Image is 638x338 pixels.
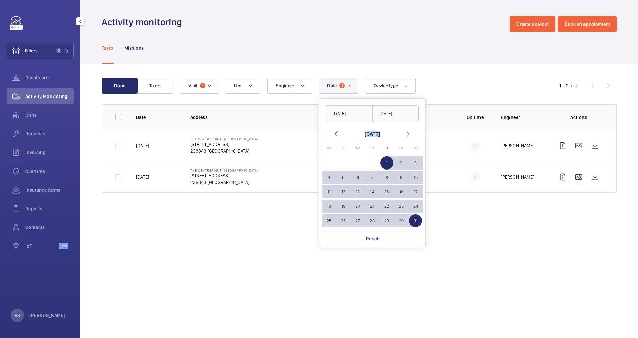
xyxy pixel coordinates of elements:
[380,214,394,228] button: August 29, 2025
[460,114,490,121] p: On time
[365,78,416,94] button: Device type
[501,174,534,180] p: [PERSON_NAME]
[366,200,379,213] span: 21
[510,16,555,32] button: Create a callout
[29,312,66,319] p: [PERSON_NAME]
[25,93,74,100] span: Activity Monitoring
[25,243,59,249] span: IoT
[380,170,394,185] button: August 8, 2025
[190,137,260,141] p: The Centrepoint ([GEOGRAPHIC_DATA])
[234,83,243,88] span: Unit
[395,171,408,184] span: 9
[366,214,379,227] span: 28
[370,146,374,150] span: Th
[190,179,260,186] p: 238843 [GEOGRAPHIC_DATA]
[190,141,260,148] p: [STREET_ADDRESS]
[124,45,144,51] p: Missions
[337,185,350,198] span: 12
[394,185,408,199] button: August 16, 2025
[365,214,380,228] button: August 28, 2025
[322,214,336,228] button: August 25, 2025
[408,199,423,213] button: August 24, 2025
[394,156,408,170] button: August 2, 2025
[339,83,345,88] span: 1
[59,243,68,249] span: Beta
[409,156,422,170] span: 3
[25,112,74,118] span: Units
[395,214,408,227] span: 30
[336,170,350,185] button: August 5, 2025
[336,199,350,213] button: August 19, 2025
[319,78,358,94] button: Date1
[409,171,422,184] span: 10
[555,114,603,121] p: Actions
[351,170,365,185] button: August 6, 2025
[351,185,365,199] button: August 13, 2025
[351,199,365,213] button: August 20, 2025
[25,187,74,193] span: Insurance items
[25,149,74,156] span: Invoicing
[322,214,335,227] span: 25
[102,78,138,94] button: Done
[394,199,408,213] button: August 23, 2025
[337,200,350,213] span: 19
[372,105,419,122] input: DD/MM/YYYY
[351,185,364,198] span: 13
[385,146,388,150] span: Fr
[336,185,350,199] button: August 12, 2025
[399,146,403,150] span: Sa
[7,43,74,59] button: Filters2
[409,185,422,198] span: 17
[409,214,422,227] span: 31
[102,16,186,28] h1: Activity monitoring
[380,214,393,227] span: 29
[408,185,423,199] button: August 17, 2025
[395,200,408,213] span: 23
[414,146,418,150] span: Su
[326,105,373,122] input: DD/MM/YYYY
[25,224,74,231] span: Contacts
[25,74,74,81] span: Dashboard
[558,16,617,32] button: Book an appointment
[355,146,360,150] span: We
[327,146,331,150] span: Mo
[559,82,578,89] div: 1 – 2 of 2
[380,156,393,170] span: 1
[351,214,365,228] button: August 27, 2025
[337,171,350,184] span: 5
[395,156,408,170] span: 2
[366,185,379,198] span: 14
[501,114,544,121] p: Engineer
[102,45,114,51] p: Tasks
[380,156,394,170] button: August 1, 2025
[351,171,364,184] span: 6
[25,168,74,175] span: Overtime
[365,170,380,185] button: August 7, 2025
[365,199,380,213] button: August 21, 2025
[327,83,337,88] span: Date
[25,47,38,54] span: Filters
[322,200,335,213] span: 18
[322,199,336,213] button: August 18, 2025
[15,312,20,319] p: RS
[190,148,260,154] p: 238843 [GEOGRAPHIC_DATA]
[190,172,260,179] p: [STREET_ADDRESS]
[380,200,393,213] span: 22
[56,48,61,53] span: 2
[190,114,315,121] p: Address
[374,83,398,88] span: Device type
[380,199,394,213] button: August 22, 2025
[137,78,173,94] button: To do
[322,170,336,185] button: August 4, 2025
[267,78,312,94] button: Engineer
[408,156,423,170] button: August 3, 2025
[322,185,335,198] span: 11
[188,83,197,88] span: Visit
[322,171,335,184] span: 4
[136,142,149,149] p: [DATE]
[226,78,260,94] button: Unit
[394,170,408,185] button: August 9, 2025
[351,200,364,213] span: 20
[25,205,74,212] span: Reports
[408,214,423,228] button: August 31, 2025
